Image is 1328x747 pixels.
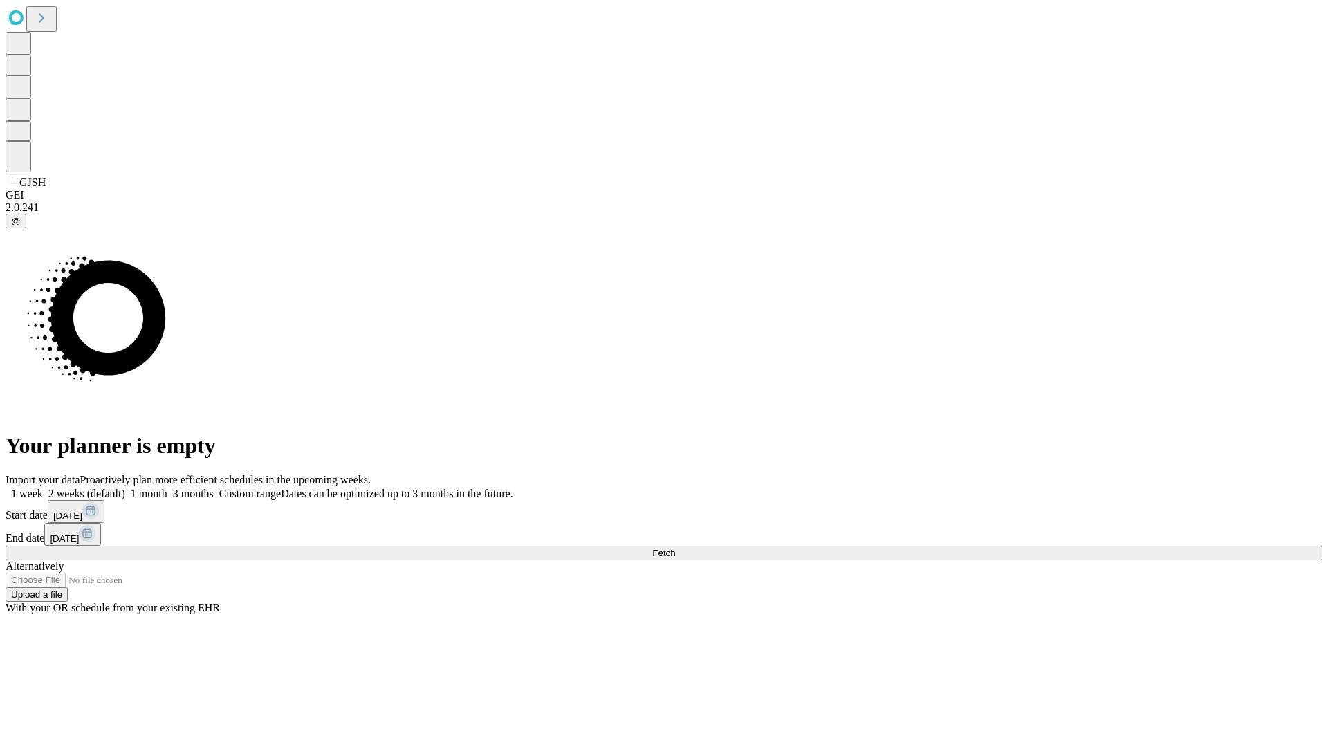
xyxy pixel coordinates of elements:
div: Start date [6,500,1322,523]
button: @ [6,214,26,228]
span: Import your data [6,474,80,486]
span: 2 weeks (default) [48,488,125,499]
span: [DATE] [50,533,79,544]
span: Dates can be optimized up to 3 months in the future. [281,488,513,499]
div: GEI [6,189,1322,201]
span: Custom range [219,488,281,499]
button: Upload a file [6,587,68,602]
span: [DATE] [53,510,82,521]
div: 2.0.241 [6,201,1322,214]
button: [DATE] [44,523,101,546]
span: Fetch [652,548,675,558]
span: Proactively plan more efficient schedules in the upcoming weeks. [80,474,371,486]
span: 1 month [131,488,167,499]
h1: Your planner is empty [6,433,1322,459]
span: @ [11,216,21,226]
span: Alternatively [6,560,64,572]
button: Fetch [6,546,1322,560]
span: With your OR schedule from your existing EHR [6,602,220,614]
button: [DATE] [48,500,104,523]
span: GJSH [19,176,46,188]
div: End date [6,523,1322,546]
span: 3 months [173,488,214,499]
span: 1 week [11,488,43,499]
